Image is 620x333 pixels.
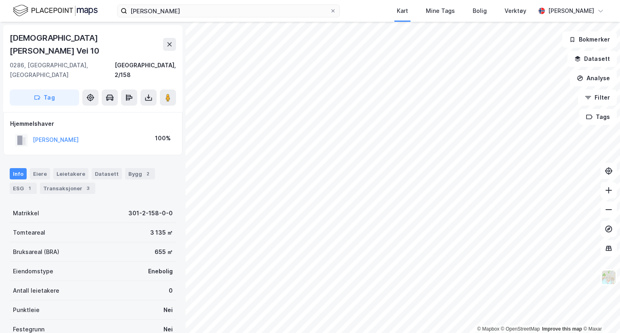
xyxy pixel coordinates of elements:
[148,266,173,276] div: Enebolig
[84,184,92,192] div: 3
[13,266,53,276] div: Eiendomstype
[13,208,39,218] div: Matrikkel
[426,6,455,16] div: Mine Tags
[10,60,115,80] div: 0286, [GEOGRAPHIC_DATA], [GEOGRAPHIC_DATA]
[13,305,40,315] div: Punktleie
[10,89,79,106] button: Tag
[578,89,617,106] button: Filter
[13,4,98,18] img: logo.f888ab2527a4732fd821a326f86c7f29.svg
[10,31,163,57] div: [DEMOGRAPHIC_DATA][PERSON_NAME] Vei 10
[169,286,173,296] div: 0
[501,326,540,332] a: OpenStreetMap
[579,109,617,125] button: Tags
[115,60,176,80] div: [GEOGRAPHIC_DATA], 2/158
[397,6,408,16] div: Kart
[568,51,617,67] button: Datasett
[53,168,88,179] div: Leietakere
[40,183,95,194] div: Transaksjoner
[10,119,176,129] div: Hjemmelshaver
[25,184,34,192] div: 1
[542,326,582,332] a: Improve this map
[548,6,594,16] div: [PERSON_NAME]
[601,270,616,285] img: Z
[10,168,27,179] div: Info
[127,5,330,17] input: Søk på adresse, matrikkel, gårdeiere, leietakere eller personer
[163,305,173,315] div: Nei
[473,6,487,16] div: Bolig
[580,294,620,333] div: Kontrollprogram for chat
[92,168,122,179] div: Datasett
[125,168,155,179] div: Bygg
[155,133,171,143] div: 100%
[144,170,152,178] div: 2
[13,286,59,296] div: Antall leietakere
[570,70,617,86] button: Analyse
[128,208,173,218] div: 301-2-158-0-0
[580,294,620,333] iframe: Chat Widget
[505,6,526,16] div: Verktøy
[10,183,37,194] div: ESG
[477,326,499,332] a: Mapbox
[155,247,173,257] div: 655 ㎡
[13,228,45,237] div: Tomteareal
[562,31,617,48] button: Bokmerker
[13,247,59,257] div: Bruksareal (BRA)
[30,168,50,179] div: Eiere
[150,228,173,237] div: 3 135 ㎡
